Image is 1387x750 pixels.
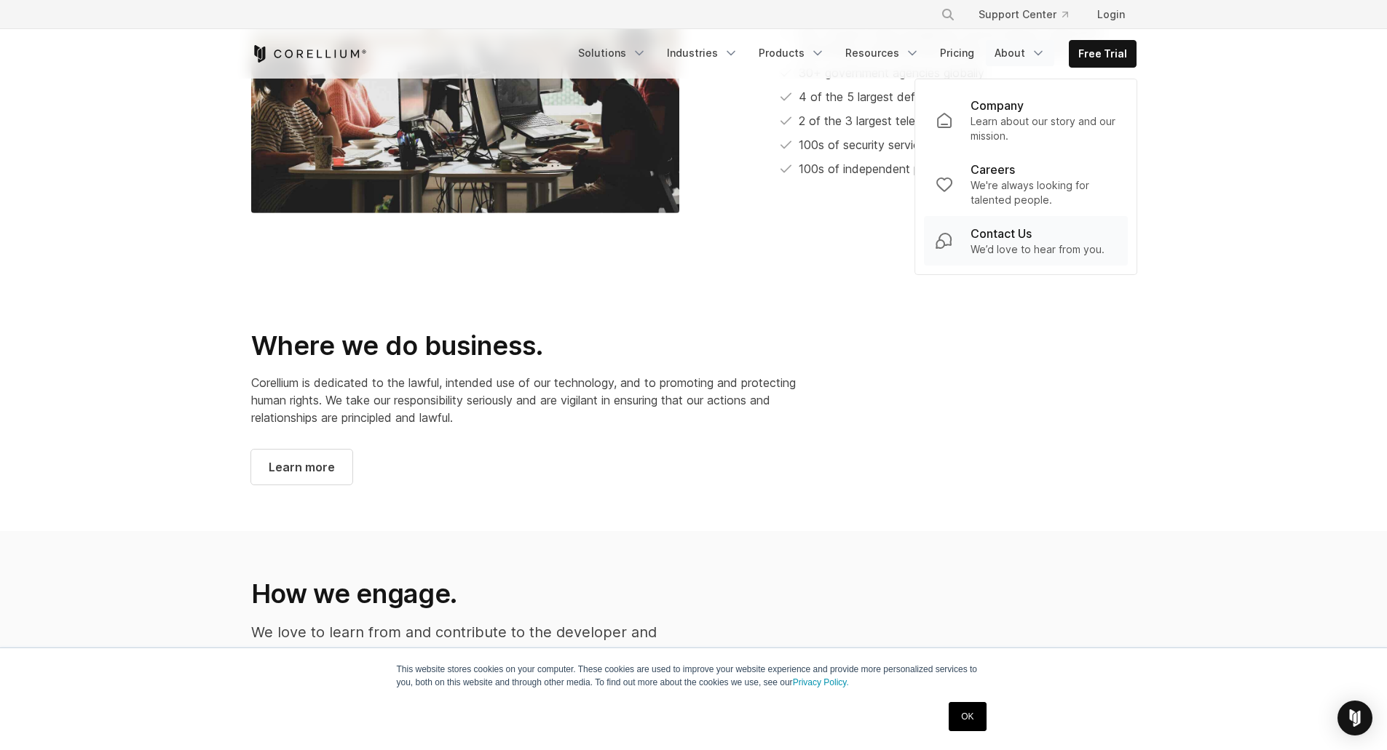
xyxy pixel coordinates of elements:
[1337,701,1372,735] div: Open Intercom Messenger
[924,152,1128,216] a: Careers We're always looking for talented people.
[923,1,1137,28] div: Navigation Menu
[1070,41,1136,67] a: Free Trial
[949,702,986,731] a: OK
[935,1,961,28] button: Search
[781,160,1137,178] li: 100s of independent professionals
[251,45,367,63] a: Corellium Home
[781,112,1137,130] li: 2 of the 3 largest telecom companies
[251,375,796,425] span: Corellium is dedicated to the lawful, intended use of our technology, and to promoting and protec...
[967,1,1080,28] a: Support Center
[781,136,1137,154] li: 100s of security services providers
[781,88,1137,106] li: 4 of the 5 largest defense contractors
[837,40,928,66] a: Resources
[971,114,1116,143] p: Learn about our story and our mission.
[251,578,679,610] h2: How we engage.
[971,97,1024,114] p: Company
[397,663,991,689] p: This website stores cookies on your computer. These cookies are used to improve your website expe...
[569,40,655,66] a: Solutions
[251,330,834,362] h2: Where we do business.
[931,40,983,66] a: Pricing
[793,677,849,687] a: Privacy Policy.
[971,225,1032,242] p: Contact Us
[971,161,1015,178] p: Careers
[269,458,335,476] span: Learn more
[1086,1,1137,28] a: Login
[569,40,1137,68] div: Navigation Menu
[924,88,1128,152] a: Company Learn about our story and our mission.
[251,450,352,484] a: Learn more
[971,242,1105,257] p: We’d love to hear from you.
[251,621,679,687] p: We love to learn from and contribute to the developer and security communities. If you're interes...
[924,216,1128,266] a: Contact Us We’d love to hear from you.
[986,40,1054,66] a: About
[658,40,747,66] a: Industries
[750,40,834,66] a: Products
[971,178,1116,207] p: We're always looking for talented people.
